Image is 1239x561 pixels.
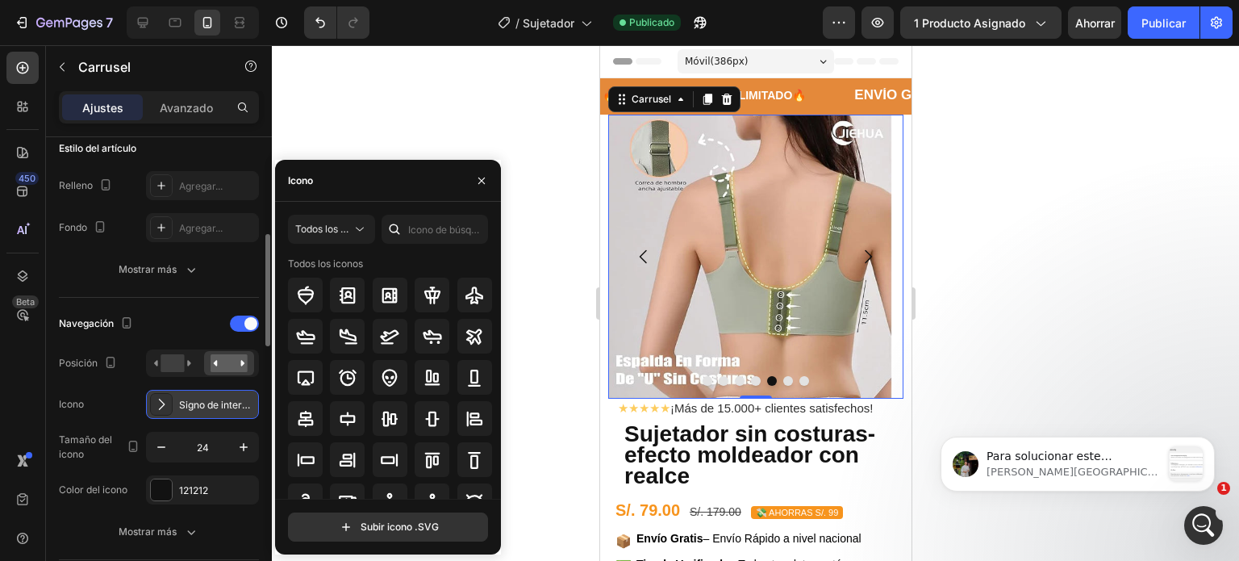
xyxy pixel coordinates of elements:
[179,399,357,411] font: Signo de intercalación regular derecha
[288,257,363,270] font: Todos los iconos
[179,484,208,496] font: 121212
[15,456,80,474] font: S/. 79.00
[59,255,259,284] button: Mostrar más
[59,357,98,369] font: Posición
[59,317,114,329] font: Navegación
[135,331,144,341] button: Punto
[119,263,177,275] font: Mostrar más
[523,16,574,30] font: Sujetador
[13,178,310,548] div: Jeremy dice…
[36,487,102,500] font: Envío Gratis
[70,61,244,75] p: Mensaje de Jeremy, enviado ahora
[382,215,488,244] input: Icono de búsqueda
[15,489,31,503] font: 📦
[15,515,31,529] font: ✅
[916,404,1239,517] iframe: Mensaje de notificaciones del intercomunicador
[1220,483,1227,493] font: 1
[1068,6,1121,39] button: Ahorrar
[26,252,198,281] i: You can refer for our Data Privacy.
[59,179,93,191] font: Relleno
[277,431,302,457] button: Enviar un mensaje…
[1128,6,1199,39] button: Publicar
[283,6,312,36] div: Cerrar
[288,174,313,186] font: Icono
[51,437,64,450] button: Selector de gif
[179,222,223,234] font: Agregar...
[6,6,120,39] button: 7
[252,6,283,37] button: Inicio
[288,215,375,244] button: Todos los estilos
[515,16,519,30] font: /
[23,377,303,442] h2: Editor de texto enriquecido. Área de edición: principal
[59,398,84,410] font: Icono
[70,45,241,331] font: Para solucionar este problema, nos gustaría tener acceso temporal a tu tienda a través del acceso...
[26,220,204,249] b: Shopify collaborator access
[76,362,129,375] b: Settings
[59,221,87,233] font: Fondo
[78,22,111,34] font: Activo
[18,356,70,370] font: ★★★★★
[8,69,291,353] img: image_demo.jpg
[26,299,210,329] b: Collaborator Code
[179,180,223,192] font: Agregar...
[102,331,112,341] button: Punto
[24,376,275,443] font: Sujetador sin costuras- efecto moldeador con realce
[16,296,35,308] font: Beta
[59,517,259,546] button: Mostrar más
[14,404,309,431] textarea: Escribe un mensaje...
[70,356,273,370] font: ¡Más de 15.000+ clientes satisfechos!
[1184,506,1223,545] iframe: Chat en vivo de Intercom
[304,6,369,39] div: Deshacer/Rehacer
[77,437,90,450] button: Adjuntar un archivo
[78,7,183,20] font: [PERSON_NAME]
[59,433,112,460] font: Tamaño del icono
[245,189,290,234] button: Carrusel Siguiente Flecha
[82,101,123,115] font: Ajustes
[183,331,193,341] button: Punto
[102,487,261,500] font: – Envío Rápido a nivel nacional
[139,362,249,375] b: Users > Security:
[600,45,912,561] iframe: Área de diseño
[36,513,129,525] font: Tienda Verificada
[167,331,177,341] button: Punto
[90,460,141,473] font: S/. 179.00
[26,188,252,378] div: To troubleshoot this issue, we would like to have temporary access to your store via . The access...
[25,437,38,450] button: Selector de emoji
[26,347,215,376] b: Shopify Admin
[106,15,113,31] font: 7
[914,16,1025,30] font: 1 producto asignado
[119,525,177,538] font: Mostrar más
[21,189,66,234] button: Flecha hacia atrás del carrusel
[254,42,352,57] font: ENVÍO GRATIS
[70,61,268,73] font: [PERSON_NAME][GEOGRAPHIC_DATA]
[31,48,71,60] font: Carrusel
[13,178,265,513] div: To troubleshoot this issue, we would like to have temporary access to your store viaShopify colla...
[151,331,161,341] button: Punto
[52,268,78,281] a: here
[46,9,72,35] img: Imagen de perfil de Jeremy
[156,463,239,472] font: 💸 AHORRAS S/. 99
[900,6,1062,39] button: 1 producto asignado
[19,173,35,184] font: 450
[119,331,128,341] button: Punto
[78,59,131,75] font: Carrusel
[59,142,136,154] font: Estilo del artículo
[288,513,488,542] button: Subir icono .SVG
[59,484,127,496] font: Color del icono
[129,513,291,525] font: – Todos tus datos están seguros
[1141,16,1186,30] font: Publicar
[199,331,209,341] button: Punto
[629,16,674,28] font: Publicado
[160,101,213,115] font: Avanzado
[13,71,310,178] div: dados de usuario…
[295,223,369,235] font: Todos los estilos
[78,57,215,77] p: Carrusel
[10,6,41,37] button: volver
